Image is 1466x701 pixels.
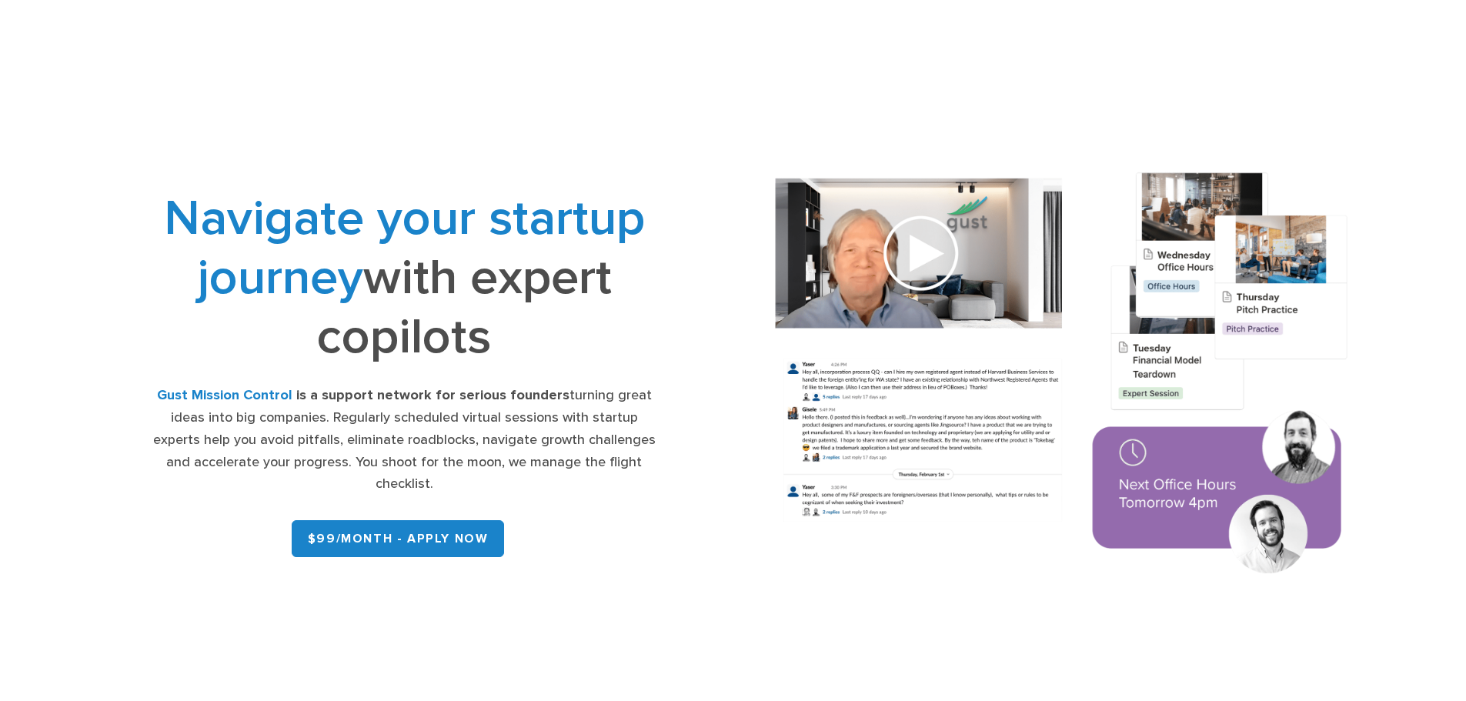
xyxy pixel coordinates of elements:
strong: is a support network for serious founders [296,387,569,403]
img: Composition of calendar events, a video call presentation, and chat rooms [745,149,1380,603]
strong: Gust Mission Control [157,387,292,403]
a: $99/month - APPLY NOW [292,520,505,557]
span: Navigate your startup journey [164,189,645,307]
div: turning great ideas into big companies. Regularly scheduled virtual sessions with startup experts... [150,385,658,496]
h1: with expert copilots [150,189,658,366]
